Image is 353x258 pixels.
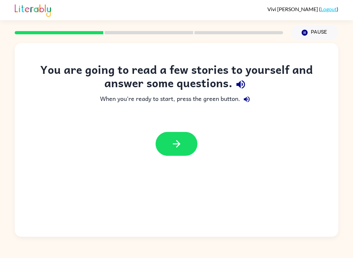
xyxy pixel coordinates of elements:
button: Pause [291,25,338,40]
div: ( ) [267,6,338,12]
div: You are going to read a few stories to yourself and answer some questions. [28,63,325,93]
div: When you're ready to start, press the green button. [28,93,325,106]
a: Logout [321,6,337,12]
img: Literably [15,3,51,17]
span: Vivi [PERSON_NAME] [267,6,319,12]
